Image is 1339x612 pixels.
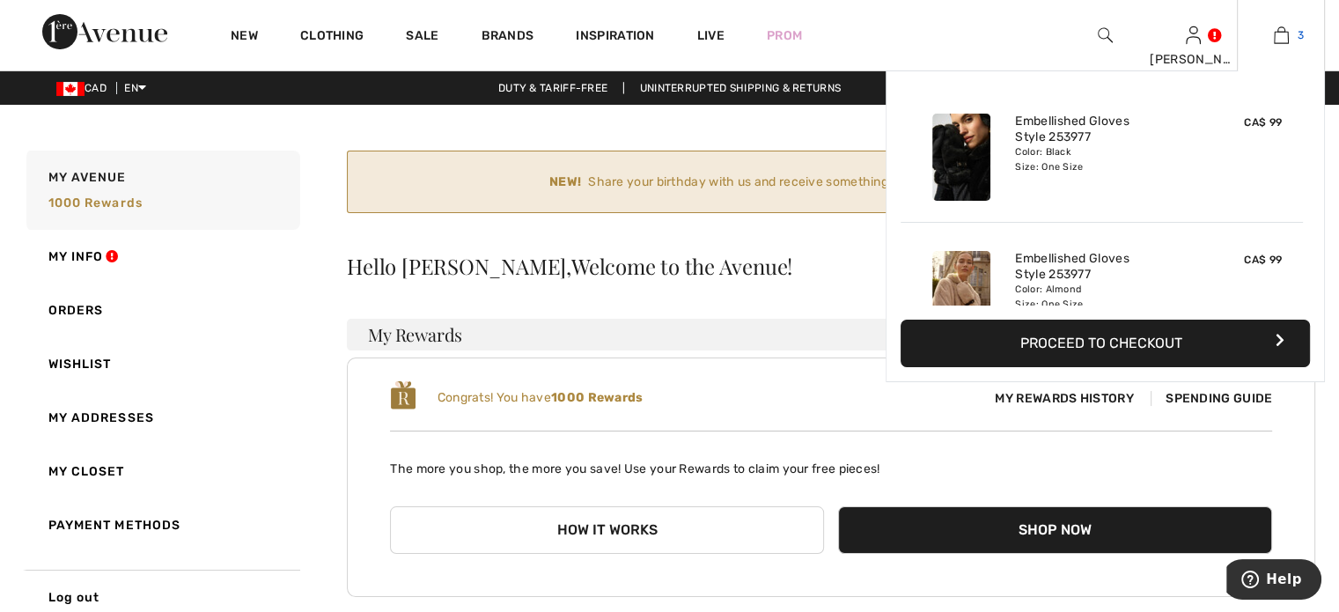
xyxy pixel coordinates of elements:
[576,28,654,47] span: Inspiration
[48,195,143,210] span: 1000 rewards
[23,391,300,445] a: My Addresses
[23,445,300,498] a: My Closet
[1151,391,1272,406] span: Spending Guide
[124,82,146,94] span: EN
[438,390,644,405] span: Congrats! You have
[1226,559,1321,603] iframe: Opens a widget where you can find more information
[1098,25,1113,46] img: search the website
[932,114,990,201] img: Embellished Gloves Style 253977
[1150,50,1236,69] div: [PERSON_NAME]
[347,255,1315,277] div: Hello [PERSON_NAME],
[1186,26,1201,43] a: Sign In
[932,251,990,338] img: Embellished Gloves Style 253977
[406,28,438,47] a: Sale
[1015,251,1188,283] a: Embellished Gloves Style 253977
[1244,116,1282,129] span: CA$ 99
[390,446,1272,478] p: The more you shop, the more you save! Use your Rewards to claim your free pieces!
[1015,145,1188,173] div: Color: Black Size: One Size
[767,26,802,45] a: Prom
[300,28,364,47] a: Clothing
[56,82,114,94] span: CAD
[390,380,416,411] img: loyalty_logo_r.svg
[838,506,1272,554] button: Shop Now
[1186,25,1201,46] img: My Info
[42,14,167,49] img: 1ère Avenue
[549,173,581,191] strong: NEW!
[1015,283,1188,311] div: Color: Almond Size: One Size
[48,168,127,187] span: My Avenue
[1238,25,1324,46] a: 3
[482,28,534,47] a: Brands
[23,284,300,337] a: Orders
[347,319,1315,350] h3: My Rewards
[901,320,1310,367] button: Proceed to Checkout
[981,389,1147,408] span: My Rewards History
[23,498,300,552] a: Payment Methods
[23,230,300,284] a: My Info
[23,337,300,391] a: Wishlist
[390,506,824,554] button: How it works
[571,255,792,277] span: Welcome to the Avenue!
[697,26,725,45] a: Live
[1274,25,1289,46] img: My Bag
[1298,27,1304,43] span: 3
[551,390,644,405] b: 1000 Rewards
[1015,114,1188,145] a: Embellished Gloves Style 253977
[362,173,1276,191] div: Share your birthday with us and receive something special each year.
[231,28,258,47] a: New
[1244,254,1282,266] span: CA$ 99
[56,82,85,96] img: Canadian Dollar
